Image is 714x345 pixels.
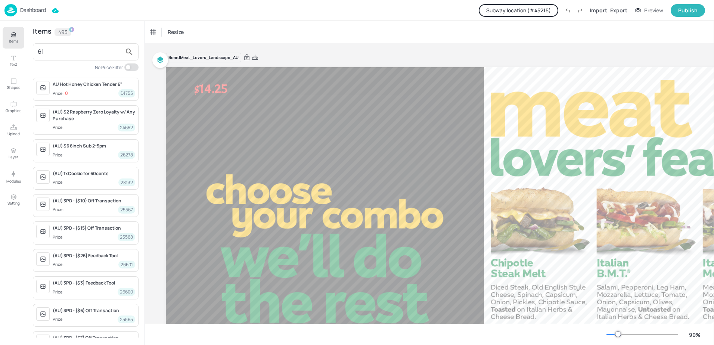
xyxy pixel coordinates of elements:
[6,178,21,184] p: Modules
[561,4,574,17] label: Undo (Ctrl + Z)
[53,143,135,149] div: (AU) $6 6inch Sub 2-5pm
[118,261,135,268] div: 26601
[166,53,241,63] div: Board Meat_Lovers_Landscape_AU
[53,179,65,186] div: Price:
[3,189,24,211] button: Setting
[671,4,705,17] button: Publish
[574,4,587,17] label: Redo (Ctrl + Y)
[53,109,135,122] div: (AU) $2 Raspberry Zero Loyalty w/ Any Purchase
[686,331,704,339] div: 90 %
[7,131,20,136] p: Upload
[53,90,68,97] div: Price:
[6,108,21,113] p: Graphics
[3,96,24,118] button: Graphics
[10,62,17,67] p: Text
[118,316,135,323] div: 25565
[630,5,668,16] button: Preview
[7,201,20,206] p: Setting
[53,307,135,314] div: (AU) 3PD - {$6} Off Transaction
[58,29,68,35] p: 493
[118,151,135,159] div: 26278
[53,206,65,213] div: Price:
[644,6,663,15] div: Preview
[53,316,65,323] div: Price:
[118,288,135,296] div: 26600
[53,198,135,204] div: (AU) 3PD - {$10} Off Transaction
[3,166,24,187] button: Modules
[9,154,18,159] p: Layer
[9,38,18,44] p: Items
[610,6,627,14] div: Export
[53,152,65,158] div: Price:
[3,27,24,49] button: Items
[53,225,135,231] div: (AU) 3PD - {$15} Off Transaction
[3,73,24,95] button: Shapes
[53,289,65,295] div: Price:
[53,261,65,268] div: Price:
[122,44,137,59] button: search
[118,178,135,186] div: 28132
[38,46,122,58] input: Search Item
[53,170,135,177] div: (AU) 1xCookie for 60cents
[3,119,24,141] button: Upload
[3,143,24,164] button: Layer
[678,6,698,15] div: Publish
[118,233,135,241] div: 25568
[118,89,135,97] div: D1755
[53,280,135,286] div: (AU) 3PD - {$3} Feedback Tool
[118,206,135,214] div: 25567
[590,6,607,14] div: Import
[118,124,135,131] div: 24652
[4,4,17,16] img: logo-86c26b7e.jpg
[178,79,243,98] p: $14.25
[95,64,123,71] div: No Price Filter
[53,234,65,240] div: Price:
[53,124,65,131] div: Price:
[3,50,24,72] button: Text
[33,28,52,36] div: Items
[479,4,558,17] button: Subway location (#45215)
[166,28,185,36] span: Resize
[7,85,20,90] p: Shapes
[53,335,135,341] div: (AU) 3PD - {$7} Off Transaction
[65,91,68,96] p: 0
[53,252,135,259] div: (AU) 3PD - {$26} Feedback Tool
[20,7,46,13] p: Dashboard
[53,81,135,88] div: AU Hot Honey Chicken Tender 6"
